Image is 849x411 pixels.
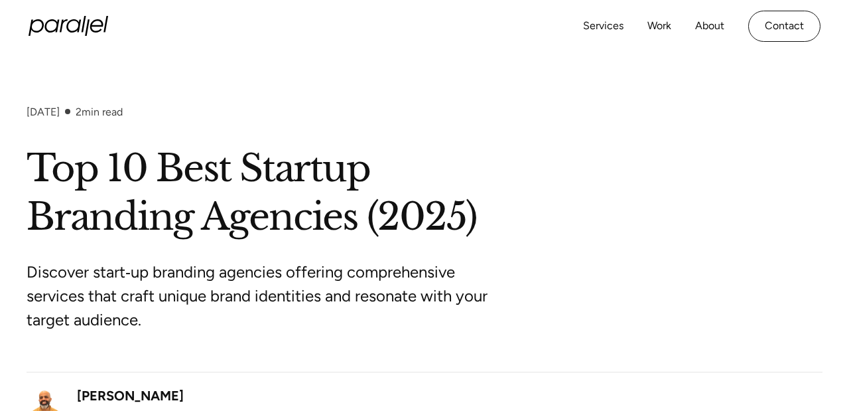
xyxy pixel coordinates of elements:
[76,106,123,118] div: min read
[77,386,184,406] div: [PERSON_NAME]
[695,17,724,36] a: About
[748,11,820,42] a: Contact
[27,145,822,242] h1: Top 10 Best Startup Branding Agencies (2025)
[27,260,524,332] p: Discover start‑up branding agencies offering comprehensive services that craft unique brand ident...
[583,17,623,36] a: Services
[76,106,82,118] span: 2
[27,106,60,118] div: [DATE]
[647,17,671,36] a: Work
